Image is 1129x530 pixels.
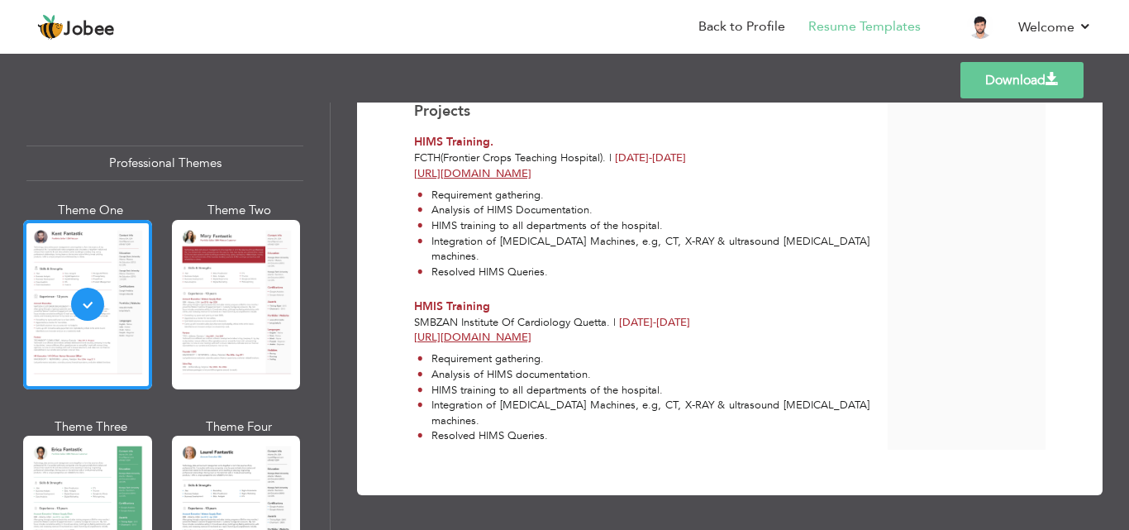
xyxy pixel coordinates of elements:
[175,202,304,219] div: Theme Two
[414,150,606,165] span: FCTH(Frontier Crops Teaching Hospital).
[64,21,115,39] span: Jobee
[26,202,155,219] div: Theme One
[37,14,64,41] img: jobee.io
[1018,17,1092,37] a: Welcome
[808,17,921,36] a: Resume Templates
[175,418,304,436] div: Theme Four
[26,418,155,436] div: Theme Three
[615,150,686,165] span: [DATE] [DATE]
[417,188,869,203] li: Requirement gathering.
[414,330,531,345] a: [URL][DOMAIN_NAME]
[26,146,303,181] div: Professional Themes
[37,14,115,41] a: Jobee
[960,62,1084,98] a: Download
[653,315,656,330] span: -
[417,265,869,280] li: Resolved HIMS Queries.
[417,234,869,265] li: Integration of [MEDICAL_DATA] Machines, e.g, CT, X-RAY & ultrasound [MEDICAL_DATA] machines.
[414,134,493,150] span: HIMS Training.
[613,315,616,330] span: |
[417,351,869,367] li: Requirement gathering.
[698,17,785,36] a: Back to Profile
[649,150,652,165] span: -
[417,398,869,428] li: Integration of [MEDICAL_DATA] Machines, e.g, CT, X-RAY & ultrasound [MEDICAL_DATA] machines.
[417,428,869,444] li: Resolved HIMS Queries.
[417,203,869,218] li: Analysis of HIMS Documentation.
[609,150,612,165] span: |
[619,315,690,330] span: [DATE] [DATE]
[414,101,470,122] span: Projects
[967,12,993,39] img: Profile Img
[417,218,869,234] li: HIMS training to all departments of the hospital.
[414,166,531,181] a: [URL][DOMAIN_NAME]
[414,315,610,330] span: SMBZAN Institute Of Cardiology Quetta.
[417,367,869,383] li: Analysis of HIMS documentation.
[414,298,490,314] span: HMIS Training
[417,383,869,399] li: HIMS training to all departments of the hospital.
